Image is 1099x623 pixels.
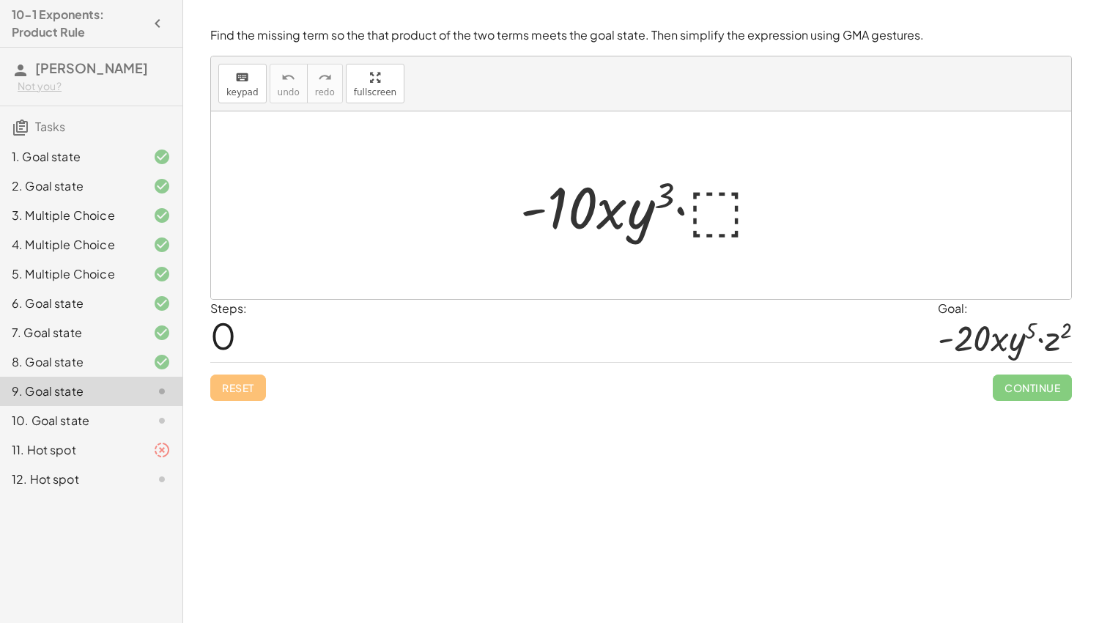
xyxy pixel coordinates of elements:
i: Task finished and correct. [153,236,171,254]
i: Task finished and part of it marked as incorrect. [153,441,171,459]
div: 9. Goal state [12,383,130,400]
div: 6. Goal state [12,295,130,312]
div: 1. Goal state [12,148,130,166]
div: 2. Goal state [12,177,130,195]
span: keypad [226,87,259,97]
i: Task not started. [153,383,171,400]
div: Goal: [938,300,1072,317]
i: Task finished and correct. [153,207,171,224]
i: undo [281,69,295,86]
div: 3. Multiple Choice [12,207,130,224]
span: Tasks [35,119,65,134]
i: redo [318,69,332,86]
i: Task finished and correct. [153,353,171,371]
i: Task finished and correct. [153,295,171,312]
i: Task finished and correct. [153,148,171,166]
div: Not you? [18,79,171,94]
span: fullscreen [354,87,396,97]
label: Steps: [210,301,247,316]
span: 0 [210,313,236,358]
span: redo [315,87,335,97]
div: 5. Multiple Choice [12,265,130,283]
i: Task finished and correct. [153,265,171,283]
div: 8. Goal state [12,353,130,371]
i: Task not started. [153,412,171,430]
div: 7. Goal state [12,324,130,342]
i: Task not started. [153,471,171,488]
button: keyboardkeypad [218,64,267,103]
i: keyboard [235,69,249,86]
h4: 10-1 Exponents: Product Rule [12,6,144,41]
p: Find the missing term so the that product of the two terms meets the goal state. Then simplify th... [210,27,1072,44]
span: undo [278,87,300,97]
div: 4. Multiple Choice [12,236,130,254]
button: fullscreen [346,64,404,103]
i: Task finished and correct. [153,177,171,195]
div: 10. Goal state [12,412,130,430]
div: 11. Hot spot [12,441,130,459]
i: Task finished and correct. [153,324,171,342]
button: redoredo [307,64,343,103]
span: [PERSON_NAME] [35,59,148,76]
div: 12. Hot spot [12,471,130,488]
button: undoundo [270,64,308,103]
